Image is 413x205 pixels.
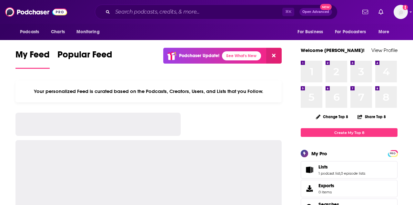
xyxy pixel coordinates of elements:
[394,5,408,19] img: User Profile
[301,161,398,179] span: Lists
[340,171,341,176] span: ,
[76,27,99,36] span: Monitoring
[15,49,50,69] a: My Feed
[320,4,332,10] span: New
[299,8,332,16] button: Open AdvancedNew
[374,26,398,38] button: open menu
[360,6,371,17] a: Show notifications dropdown
[5,6,67,18] img: Podchaser - Follow, Share and Rate Podcasts
[331,26,375,38] button: open menu
[376,6,386,17] a: Show notifications dropdown
[303,184,316,193] span: Exports
[403,5,408,10] svg: Add a profile image
[312,113,352,121] button: Change Top 8
[335,27,366,36] span: For Podcasters
[113,7,282,17] input: Search podcasts, credits, & more...
[72,26,108,38] button: open menu
[222,51,261,60] a: See What's New
[15,49,50,64] span: My Feed
[47,26,69,38] a: Charts
[311,150,327,157] div: My Pro
[389,151,397,156] a: PRO
[302,10,329,14] span: Open Advanced
[15,80,282,102] div: Your personalized Feed is curated based on the Podcasts, Creators, Users, and Lists that you Follow.
[301,180,398,197] a: Exports
[179,53,219,58] p: Podchaser Update!
[394,5,408,19] span: Logged in as amandalamPR
[318,190,334,194] span: 0 items
[378,27,389,36] span: More
[318,171,340,176] a: 1 podcast list
[57,49,112,69] a: Popular Feed
[20,27,39,36] span: Podcasts
[301,128,398,137] a: Create My Top 8
[357,110,386,123] button: Share Top 8
[303,165,316,174] a: Lists
[394,5,408,19] button: Show profile menu
[318,164,365,170] a: Lists
[293,26,331,38] button: open menu
[297,27,323,36] span: For Business
[51,27,65,36] span: Charts
[15,26,47,38] button: open menu
[318,164,328,170] span: Lists
[318,183,334,189] span: Exports
[341,171,365,176] a: 0 episode lists
[95,5,337,19] div: Search podcasts, credits, & more...
[282,8,294,16] span: ⌘ K
[57,49,112,64] span: Popular Feed
[371,47,398,53] a: View Profile
[301,47,365,53] a: Welcome [PERSON_NAME]!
